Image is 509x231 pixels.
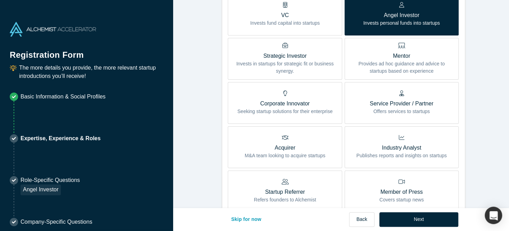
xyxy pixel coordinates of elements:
[250,19,320,27] p: Invests fund capital into startups
[370,108,433,115] p: Offers services to startups
[250,11,320,19] p: VC
[21,184,61,195] div: Angel Investor
[233,52,337,60] p: Strategic Investor
[233,60,337,75] p: Invests in startups for strategic fit or business synergy.
[363,11,440,19] p: Angel Investor
[349,212,374,227] button: Back
[356,152,447,159] p: Publishes reports and insights on startups
[10,41,163,61] h1: Registration Form
[379,212,458,227] button: Next
[363,19,440,27] p: Invests personal funds into startups
[21,176,80,184] p: Role-Specific Questions
[21,93,106,101] p: Basic Information & Social Profiles
[370,99,433,108] p: Service Provider / Partner
[379,196,424,204] p: Covers startup news
[254,188,316,196] p: Startup Referrer
[350,52,453,60] p: Mentor
[224,212,269,227] button: Skip for now
[10,22,96,37] img: Alchemist Accelerator Logo
[21,134,100,143] p: Expertise, Experience & Roles
[19,64,163,80] p: The more details you provide, the more relevant startup introductions you’ll receive!
[350,60,453,75] p: Provides ad hoc guidance and advice to startups based on experience
[254,196,316,204] p: Refers founders to Alchemist
[356,144,447,152] p: Industry Analyst
[379,188,424,196] p: Member of Press
[21,218,92,226] p: Company-Specific Questions
[245,152,325,159] p: M&A team looking to acquire startups
[237,108,333,115] p: Seeking startup solutions for their enterprise
[245,144,325,152] p: Acquirer
[237,99,333,108] p: Corporate Innovator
